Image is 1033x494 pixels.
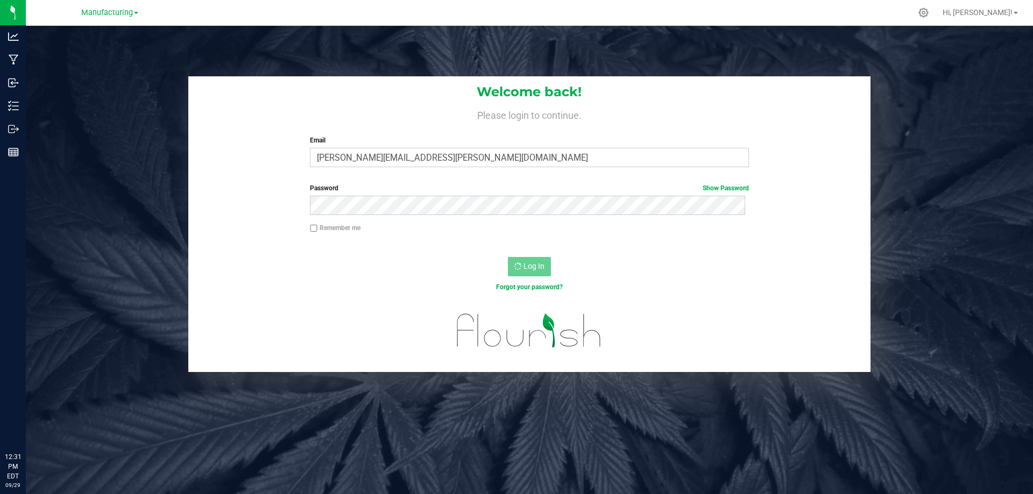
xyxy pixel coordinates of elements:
[5,481,21,489] p: 09/29
[8,77,19,88] inline-svg: Inbound
[8,124,19,134] inline-svg: Outbound
[8,54,19,65] inline-svg: Manufacturing
[917,8,930,18] div: Manage settings
[703,184,749,192] a: Show Password
[81,8,133,17] span: Manufacturing
[188,85,871,99] h1: Welcome back!
[188,108,871,120] h4: Please login to continue.
[310,223,360,233] label: Remember me
[523,262,544,270] span: Log In
[8,101,19,111] inline-svg: Inventory
[310,225,317,232] input: Remember me
[8,31,19,42] inline-svg: Analytics
[943,8,1013,17] span: Hi, [PERSON_NAME]!
[444,303,614,358] img: flourish_logo.svg
[496,283,563,291] a: Forgot your password?
[8,147,19,157] inline-svg: Reports
[5,452,21,481] p: 12:31 PM EDT
[310,184,338,192] span: Password
[508,257,551,276] button: Log In
[310,135,748,145] label: Email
